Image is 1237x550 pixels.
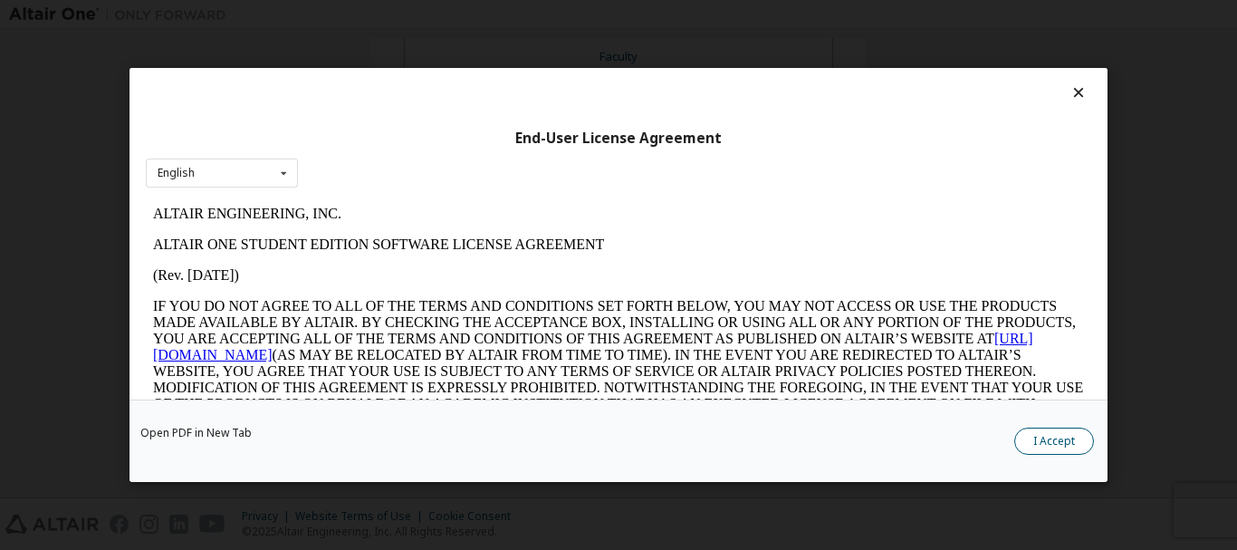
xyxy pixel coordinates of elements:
a: Open PDF in New Tab [140,428,252,439]
div: End-User License Agreement [146,130,1091,148]
div: English [158,168,195,179]
p: ALTAIR ENGINEERING, INC. [7,7,938,24]
button: I Accept [1014,428,1094,455]
p: This Altair One Student Edition Software License Agreement (“Agreement”) is between Altair Engine... [7,245,938,310]
p: ALTAIR ONE STUDENT EDITION SOFTWARE LICENSE AGREEMENT [7,38,938,54]
p: IF YOU DO NOT AGREE TO ALL OF THE TERMS AND CONDITIONS SET FORTH BELOW, YOU MAY NOT ACCESS OR USE... [7,100,938,230]
p: (Rev. [DATE]) [7,69,938,85]
a: [URL][DOMAIN_NAME] [7,132,887,164]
